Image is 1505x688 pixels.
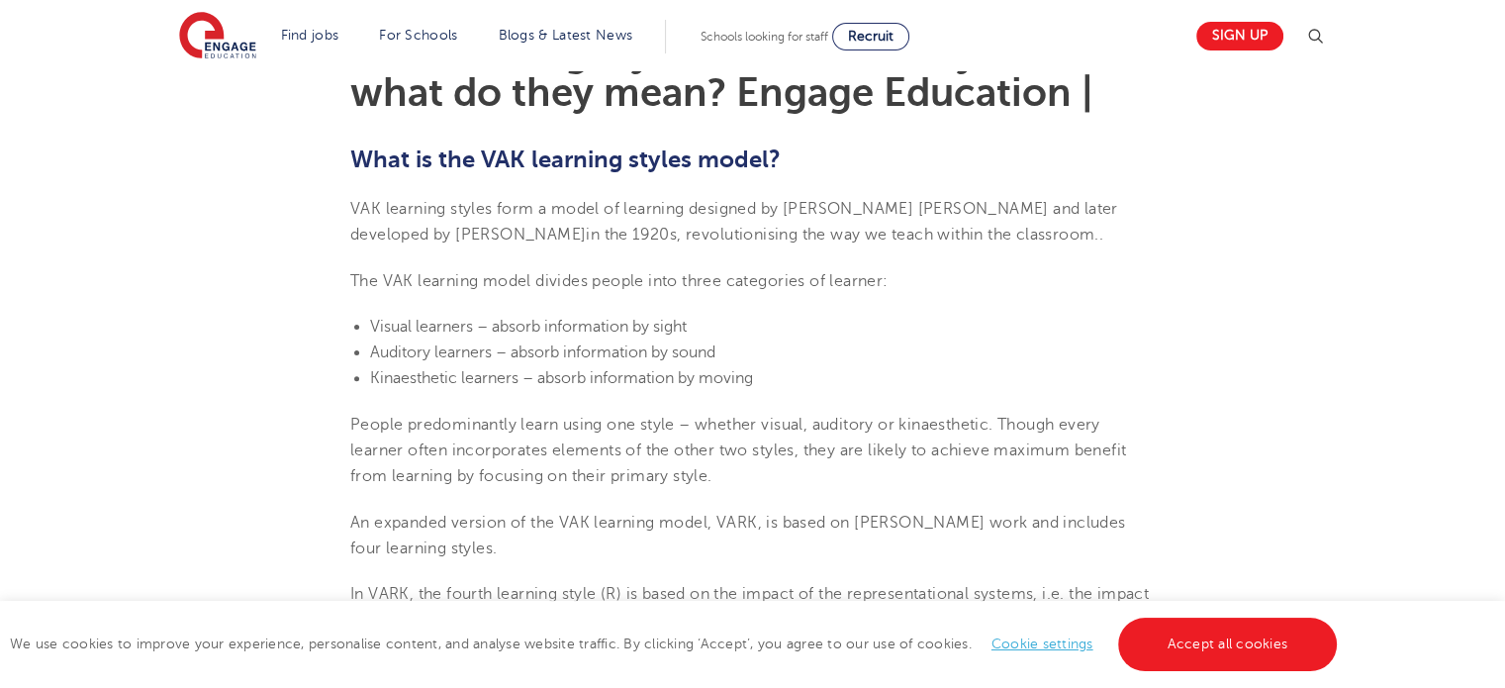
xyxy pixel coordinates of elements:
[701,30,828,44] span: Schools looking for staff
[350,146,781,173] b: What is the VAK learning styles model?
[350,34,1155,113] h1: VAK learning styles: what are they and what do they mean? Engage Education |
[499,28,633,43] a: Blogs & Latest News
[350,272,888,290] span: The VAK learning model divides people into three categories of learner:
[1118,618,1338,671] a: Accept all cookies
[350,200,1118,244] span: VAK learning styles form a model of learning designed by [PERSON_NAME] [PERSON_NAME] and later de...
[10,637,1342,651] span: We use cookies to improve your experience, personalise content, and analyse website traffic. By c...
[991,637,1093,651] a: Cookie settings
[370,369,753,387] span: Kinaesthetic learners – absorb information by moving
[848,29,894,44] span: Recruit
[370,344,715,361] span: Auditory learners – absorb information by sound
[832,23,909,50] a: Recruit
[1196,22,1283,50] a: Sign up
[350,416,1126,486] span: People predominantly learn using one style – whether visual, auditory or kinaesthetic. Though eve...
[379,28,457,43] a: For Schools
[586,226,1098,244] span: in the 1920s, revolutionising the way we teach within the classroom.
[350,514,1125,557] span: An expanded version of the VAK learning model, VARK, is based on [PERSON_NAME] work and includes ...
[179,12,256,61] img: Engage Education
[350,585,1149,629] span: In VARK, the fourth learning style (R) is based on the impact of the representational systems, i....
[281,28,339,43] a: Find jobs
[370,318,687,336] span: Visual learners – absorb information by sight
